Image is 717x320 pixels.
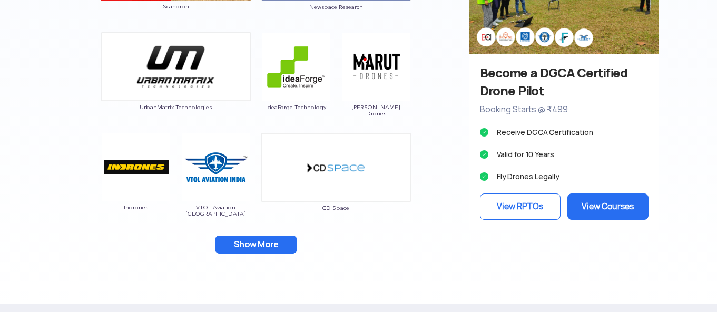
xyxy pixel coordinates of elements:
li: Receive DGCA Certification [480,125,649,140]
img: ic_vtolaviation.png [182,133,250,201]
span: [PERSON_NAME] Drones [341,104,411,117]
button: Show More [215,236,297,254]
li: Fly Drones Legally [480,169,649,184]
img: ic_urbanmatrix_double.png [101,32,251,101]
span: CD Space [261,205,411,211]
a: IdeaForge Technology [261,62,331,110]
a: Indrones [101,162,171,210]
span: Scandron [101,3,251,9]
p: Booking Starts @ ₹499 [480,103,649,117]
span: Indrones [101,204,171,210]
a: View RPTOs [480,193,561,220]
img: ic_cdspace_double.png [261,133,411,202]
span: VTOL Aviation [GEOGRAPHIC_DATA] [181,204,251,217]
a: VTOL Aviation [GEOGRAPHIC_DATA] [181,162,251,217]
a: View Courses [567,193,649,220]
a: CD Space [261,162,411,211]
img: ic_indrones.png [102,133,170,201]
span: Newspace Research [261,4,411,10]
img: ic_ideaforge.png [262,33,330,101]
a: UrbanMatrix Technologies [101,62,251,111]
li: Valid for 10 Years [480,147,649,162]
span: UrbanMatrix Technologies [101,104,251,110]
h3: Become a DGCA Certified Drone Pilot [480,64,649,100]
span: IdeaForge Technology [261,104,331,110]
img: ic_marutdrones.png [342,33,410,101]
